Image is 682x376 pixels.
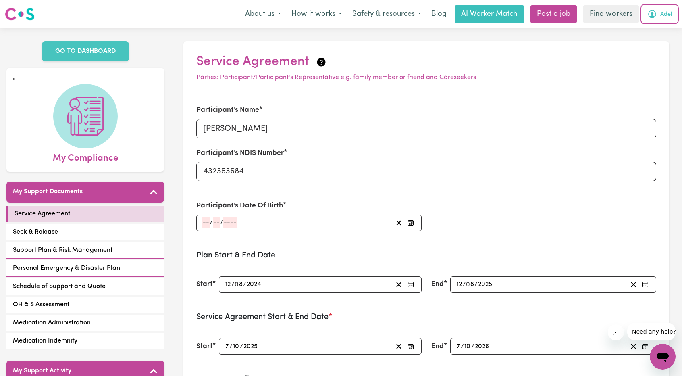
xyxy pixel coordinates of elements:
input: ---- [474,341,490,352]
span: / [210,219,213,226]
input: -- [202,217,210,228]
a: Personal Emergency & Disaster Plan [6,260,164,277]
span: My Compliance [53,148,118,165]
a: Find workers [583,5,639,23]
button: Safety & resources [347,6,426,23]
a: Careseekers logo [5,5,35,23]
h3: Plan Start & End Date [196,251,656,260]
input: ---- [246,279,262,290]
input: ---- [478,279,493,290]
a: Schedule of Support and Quote [6,278,164,295]
span: Medication Indemnity [13,336,77,346]
label: Start [196,279,212,290]
input: -- [235,279,243,290]
span: / [220,219,223,226]
input: -- [213,217,220,228]
a: My Compliance [13,84,158,165]
input: -- [225,341,229,352]
input: -- [466,279,474,290]
span: / [243,281,246,288]
h3: Service Agreement Start & End Date [196,312,656,322]
a: AI Worker Match [455,5,524,23]
label: Participant's Date Of Birth [196,201,283,211]
label: End [431,341,444,352]
input: ---- [223,217,237,228]
button: How it works [286,6,347,23]
a: Blog [426,5,451,23]
span: / [471,343,474,350]
span: / [463,281,466,288]
a: OH & S Assessment [6,297,164,313]
span: / [461,343,464,350]
span: 0 [466,281,470,288]
a: GO TO DASHBOARD [42,41,129,61]
a: Post a job [530,5,577,23]
label: Participant's NDIS Number [196,148,284,159]
iframe: Button to launch messaging window [650,344,676,370]
input: -- [456,279,463,290]
input: -- [464,341,471,352]
button: My Account [642,6,677,23]
button: My Support Documents [6,182,164,203]
label: Start [196,341,212,352]
span: Service Agreement [15,209,70,219]
span: / [474,281,478,288]
span: Seek & Release [13,227,58,237]
label: Participant's Name [196,105,259,115]
span: 0 [235,281,239,288]
span: Need any help? [5,6,49,12]
input: -- [233,341,240,352]
span: Support Plan & Risk Management [13,245,112,255]
label: End [431,279,444,290]
iframe: Message from company [627,323,676,340]
iframe: Close message [608,324,624,340]
span: Personal Emergency & Disaster Plan [13,263,120,273]
span: Medication Administration [13,318,91,328]
img: Careseekers logo [5,7,35,21]
h5: My Support Activity [13,367,71,375]
h5: My Support Documents [13,188,83,196]
a: Medication Administration [6,315,164,331]
a: Seek & Release [6,224,164,240]
button: About us [240,6,286,23]
span: OH & S Assessment [13,300,69,309]
input: -- [225,279,231,290]
h2: Service Agreement [196,54,656,69]
span: Adel [660,10,672,19]
p: Parties: Participant/Participant's Representative e.g. family member or friend and Careseekers [196,73,656,82]
a: Medication Indemnity [6,333,164,349]
span: / [231,281,235,288]
a: Service Agreement [6,206,164,222]
input: ---- [243,341,258,352]
input: -- [456,341,461,352]
span: Schedule of Support and Quote [13,282,106,291]
span: / [229,343,233,350]
a: Support Plan & Risk Management [6,242,164,259]
span: / [240,343,243,350]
